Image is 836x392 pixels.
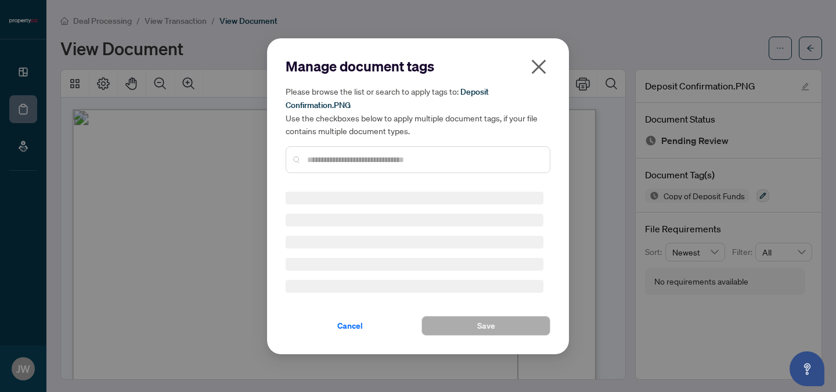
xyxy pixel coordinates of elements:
[286,87,489,110] span: Deposit Confirmation.PNG
[529,57,548,76] span: close
[286,57,550,75] h2: Manage document tags
[286,316,415,336] button: Cancel
[421,316,550,336] button: Save
[286,85,550,137] h5: Please browse the list or search to apply tags to: Use the checkboxes below to apply multiple doc...
[337,317,363,335] span: Cancel
[790,351,824,386] button: Open asap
